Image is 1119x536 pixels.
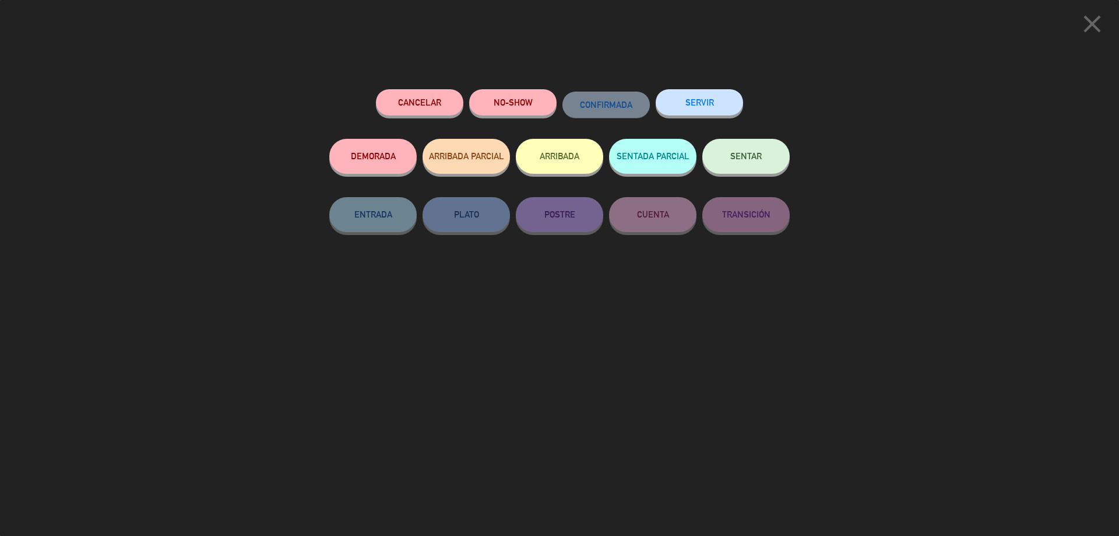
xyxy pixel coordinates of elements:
button: Cancelar [376,89,463,115]
button: NO-SHOW [469,89,557,115]
i: close [1078,9,1107,38]
button: ARRIBADA PARCIAL [423,139,510,174]
button: CONFIRMADA [562,92,650,118]
button: DEMORADA [329,139,417,174]
button: SERVIR [656,89,743,115]
button: CUENTA [609,197,696,232]
button: SENTADA PARCIAL [609,139,696,174]
button: close [1074,9,1110,43]
button: ENTRADA [329,197,417,232]
span: ARRIBADA PARCIAL [429,151,504,161]
button: ARRIBADA [516,139,603,174]
button: PLATO [423,197,510,232]
button: TRANSICIÓN [702,197,790,232]
button: POSTRE [516,197,603,232]
span: CONFIRMADA [580,100,632,110]
button: SENTAR [702,139,790,174]
span: SENTAR [730,151,762,161]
